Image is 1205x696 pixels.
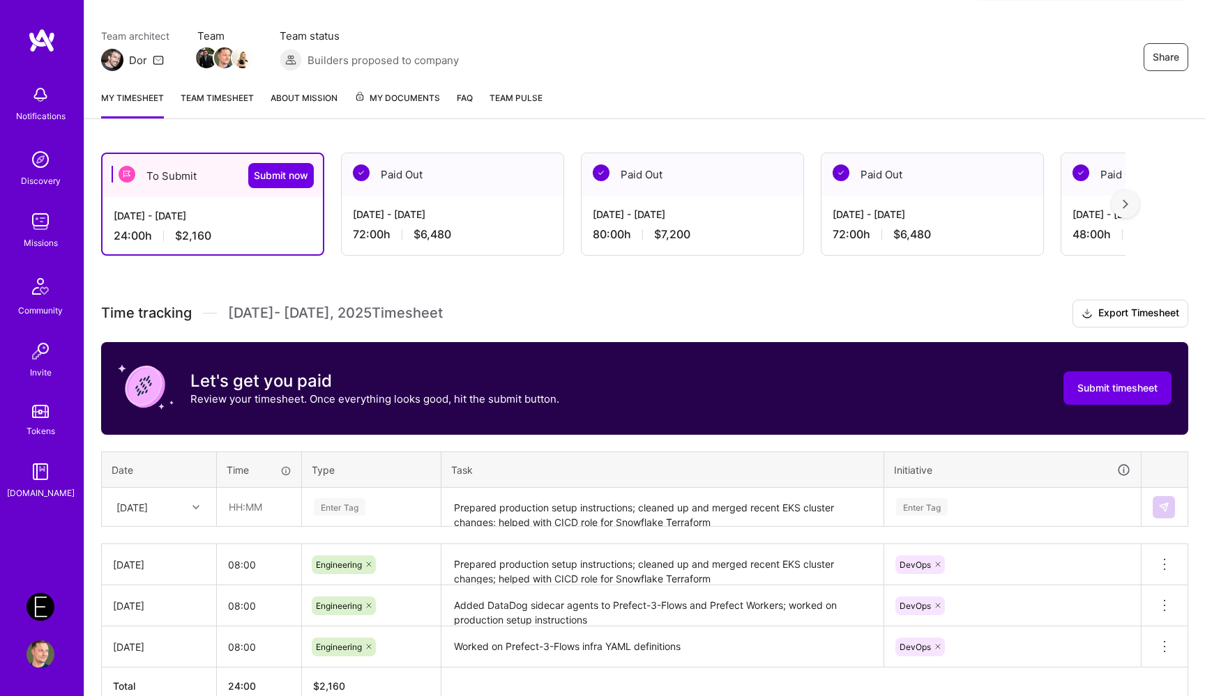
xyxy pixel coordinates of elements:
img: Paid Out [593,164,609,181]
img: To Submit [119,166,135,183]
span: $7,200 [654,227,690,242]
a: My timesheet [101,91,164,118]
div: 72:00 h [833,227,1032,242]
a: My Documents [354,91,440,118]
img: Paid Out [1073,164,1089,181]
div: Notifications [16,109,66,123]
button: Export Timesheet [1073,300,1188,327]
input: HH:MM [217,628,301,665]
span: Submit now [254,169,308,183]
span: My Documents [354,91,440,106]
span: Time tracking [101,304,192,322]
div: Initiative [894,462,1131,478]
a: Endeavor: Data Team- 3338DES275 [23,593,58,621]
div: [DATE] - [DATE] [114,208,312,223]
textarea: Prepared production setup instructions; cleaned up and merged recent EKS cluster changes; helped ... [443,546,882,584]
img: logo [28,28,56,53]
p: Review your timesheet. Once everything looks good, hit the submit button. [190,392,559,406]
img: Team Member Avatar [232,47,253,68]
img: Team Member Avatar [214,47,235,68]
div: [DATE] [113,557,205,572]
span: [DATE] - [DATE] , 2025 Timesheet [228,304,443,322]
div: Enter Tag [896,496,948,518]
img: Endeavor: Data Team- 3338DES275 [26,593,54,621]
span: Team status [280,29,459,43]
button: Submit timesheet [1063,371,1172,405]
span: Builders proposed to company [308,53,459,68]
span: $ 2,160 [313,680,345,692]
div: [DATE] - [DATE] [353,207,552,222]
a: Team Member Avatar [234,46,252,70]
img: Invite [26,337,54,365]
th: Task [441,451,884,488]
div: [DOMAIN_NAME] [7,486,75,500]
div: [DATE] [113,598,205,613]
img: Community [24,270,57,303]
div: [DATE] - [DATE] [593,207,792,222]
input: HH:MM [217,587,301,624]
div: 80:00 h [593,227,792,242]
img: teamwork [26,208,54,235]
img: bell [26,81,54,109]
a: Team Member Avatar [215,46,234,70]
span: DevOps [900,559,931,570]
span: $6,480 [414,227,451,242]
span: DevOps [900,642,931,652]
img: User Avatar [26,640,54,668]
div: Enter Tag [314,496,365,518]
div: Dor [129,53,147,68]
a: Team Member Avatar [197,46,215,70]
textarea: Worked on Prefect-3-Flows infra YAML definitions [443,628,882,666]
div: [DATE] [116,500,148,514]
img: tokens [32,405,49,418]
span: $2,160 [175,229,211,243]
img: guide book [26,458,54,486]
img: discovery [26,146,54,173]
span: Team [197,29,252,43]
div: Missions [24,235,58,250]
button: Share [1144,43,1188,71]
div: [DATE] [113,640,205,654]
i: icon Chevron [192,504,199,511]
i: icon Download [1082,307,1093,321]
th: Date [102,451,217,488]
span: Engineering [316,559,362,570]
div: Invite [30,365,52,380]
div: Discovery [21,173,61,188]
th: Type [302,451,441,488]
span: Engineering [316,601,362,611]
img: Submit [1158,502,1169,513]
div: Paid Out [582,153,803,196]
div: Tokens [26,424,55,438]
div: 24:00 h [114,229,312,243]
img: right [1123,199,1128,209]
input: HH:MM [218,488,301,525]
img: Paid Out [353,164,370,181]
div: Time [227,463,291,477]
a: Team Pulse [490,91,543,118]
img: Team Member Avatar [196,47,217,68]
span: $6,480 [893,227,931,242]
img: coin [118,359,174,415]
span: Submit timesheet [1077,381,1158,395]
img: Builders proposed to company [280,49,302,71]
img: Paid Out [833,164,849,181]
span: Engineering [316,642,362,652]
button: Submit now [248,163,314,188]
span: DevOps [900,601,931,611]
div: 72:00 h [353,227,552,242]
div: Paid Out [342,153,563,196]
span: Team architect [101,29,169,43]
div: Paid Out [821,153,1043,196]
span: Team Pulse [490,93,543,103]
a: User Avatar [23,640,58,668]
input: HH:MM [217,546,301,583]
i: icon Mail [153,54,164,65]
div: Community [18,303,63,318]
textarea: Added DataDog sidecar agents to Prefect-3-Flows and Prefect Workers; worked on production setup i... [443,587,882,625]
a: FAQ [457,91,473,118]
div: [DATE] - [DATE] [833,207,1032,222]
img: Team Architect [101,49,123,71]
span: Share [1153,50,1179,64]
div: To Submit [103,154,323,197]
